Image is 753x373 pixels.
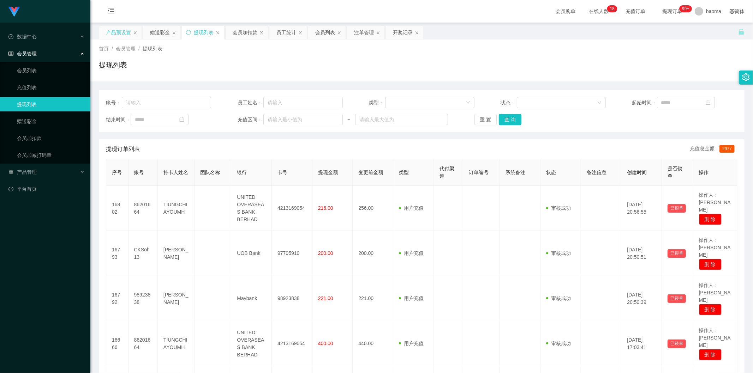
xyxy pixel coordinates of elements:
[172,31,176,35] i: 图标: close
[668,204,686,213] button: 已锁单
[106,99,122,106] span: 账号：
[231,231,272,276] td: UOB Bank
[272,231,312,276] td: 97705910
[699,192,731,213] span: 操作人：[PERSON_NAME]
[238,99,263,106] span: 员工姓名：
[399,170,409,175] span: 类型
[719,145,735,153] span: 2977
[610,5,612,12] p: 1
[632,99,657,106] span: 起始时间：
[318,170,338,175] span: 提现金额
[106,321,129,366] td: 16666
[659,9,686,14] span: 提现订单
[8,34,13,39] i: 图标: check-circle-o
[399,341,424,346] span: 用户充值
[134,170,144,175] span: 账号
[474,114,497,125] button: 重 置
[17,148,85,162] a: 会员加减打码量
[179,117,184,122] i: 图标: calendar
[699,349,722,360] button: 删 除
[587,170,606,175] span: 备注信息
[231,276,272,321] td: Maybank
[143,46,162,51] span: 提现列表
[8,34,37,39] span: 数据中心
[353,276,393,321] td: 221.00
[353,231,393,276] td: 200.00
[597,100,602,105] i: 图标: down
[200,170,220,175] span: 团队名称
[116,46,136,51] span: 会员管理
[506,170,525,175] span: 系统备注
[440,166,454,179] span: 代付渠道
[627,170,647,175] span: 创建时间
[353,321,393,366] td: 440.00
[263,114,343,125] input: 请输入最小值为
[8,169,37,175] span: 产品管理
[343,116,355,123] span: ~
[399,205,424,211] span: 用户充值
[158,276,195,321] td: [PERSON_NAME]
[158,231,195,276] td: [PERSON_NAME]
[263,97,343,108] input: 请输入
[17,80,85,94] a: 充值列表
[106,231,129,276] td: 16793
[231,186,272,231] td: UNITED OVERASEAS BANK BERHAD
[501,99,517,106] span: 状态：
[621,321,662,366] td: [DATE] 17:03:41
[129,231,158,276] td: CKSoh13
[237,170,247,175] span: 银行
[353,186,393,231] td: 256.00
[8,51,37,56] span: 会员管理
[186,30,191,35] i: 图标: sync
[699,170,709,175] span: 操作
[315,26,335,39] div: 会员列表
[231,321,272,366] td: UNITED OVERASEAS BANK BERHAD
[272,321,312,366] td: 4213169054
[469,170,489,175] span: 订单编号
[106,276,129,321] td: 16792
[399,295,424,301] span: 用户充值
[272,186,312,231] td: 4213169054
[679,5,692,12] sup: 946
[122,97,211,108] input: 请输入
[690,145,737,153] div: 充值总金额：
[369,99,385,106] span: 类型：
[621,231,662,276] td: [DATE] 20:50:51
[318,341,333,346] span: 400.00
[99,0,123,23] i: 图标: menu-fold
[318,205,333,211] span: 216.00
[376,31,380,35] i: 图标: close
[163,170,188,175] span: 持卡人姓名
[129,186,158,231] td: 86201664
[99,46,109,51] span: 首页
[106,145,140,153] span: 提现订单列表
[158,321,195,366] td: TIUNGCHIAYOUMH
[8,182,85,196] a: 图标: dashboard平台首页
[699,237,731,258] span: 操作人：[PERSON_NAME]
[17,63,85,78] a: 会员列表
[150,26,170,39] div: 赠送彩金
[17,97,85,111] a: 提现列表
[106,116,131,123] span: 结束时间：
[216,31,220,35] i: 图标: close
[668,166,682,179] span: 是否锁单
[318,295,333,301] span: 221.00
[668,340,686,348] button: 已锁单
[699,304,722,315] button: 删 除
[466,100,470,105] i: 图标: down
[99,60,127,70] h1: 提现列表
[298,31,303,35] i: 图标: close
[276,26,296,39] div: 员工统计
[393,26,413,39] div: 开奖记录
[706,100,711,105] i: 图标: calendar
[499,114,521,125] button: 查 询
[8,170,13,175] i: 图标: appstore-o
[17,114,85,128] a: 赠送彩金
[730,9,735,14] i: 图标: global
[277,170,287,175] span: 卡号
[133,31,137,35] i: 图标: close
[621,276,662,321] td: [DATE] 20:50:39
[415,31,419,35] i: 图标: close
[607,5,617,12] sup: 18
[699,259,722,270] button: 删 除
